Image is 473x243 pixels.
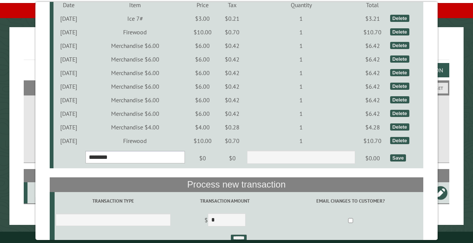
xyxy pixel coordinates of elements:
td: $6.00 [186,107,219,120]
td: $ [172,210,278,231]
div: Delete [390,28,409,35]
div: Delete [390,55,409,63]
td: [DATE] [53,120,84,134]
td: Merchandise $6.00 [84,107,186,120]
td: $6.42 [356,107,389,120]
td: [DATE] [53,80,84,93]
td: [DATE] [53,134,84,148]
td: 1 [246,12,356,25]
td: $0.42 [219,39,246,52]
td: $6.00 [186,93,219,107]
div: Delete [390,42,409,49]
td: $6.00 [186,80,219,93]
td: $6.42 [356,80,389,93]
td: $10.00 [186,25,219,39]
td: [DATE] [53,107,84,120]
td: $0.42 [219,80,246,93]
td: $0.70 [219,25,246,39]
td: [DATE] [53,25,84,39]
td: $4.28 [356,120,389,134]
td: 1 [246,52,356,66]
h1: Reservations [24,39,449,60]
label: Transaction Type [56,197,171,205]
td: $6.00 [186,52,219,66]
td: Ice 7# [84,12,186,25]
td: $0.42 [219,107,246,120]
td: 1 [246,134,356,148]
td: [DATE] [53,12,84,25]
div: Save [390,154,406,161]
td: $6.42 [356,52,389,66]
td: Merchandise $6.00 [84,39,186,52]
h2: Filters [24,80,449,95]
div: Delete [390,123,409,131]
td: [DATE] [53,66,84,80]
td: $0.42 [219,93,246,107]
td: $6.42 [356,66,389,80]
td: $0.00 [356,148,389,169]
td: Firewood [84,25,186,39]
td: $6.42 [356,39,389,52]
td: $0.28 [219,120,246,134]
td: $0.21 [219,12,246,25]
td: $3.00 [186,12,219,25]
td: Merchandise $6.00 [84,52,186,66]
td: 1 [246,120,356,134]
td: $6.00 [186,39,219,52]
th: Process new transaction [50,177,423,192]
label: Transaction Amount [173,197,277,205]
div: CampStore [31,189,90,197]
td: $10.70 [356,134,389,148]
td: $10.00 [186,134,219,148]
label: Email changes to customer? [279,197,422,205]
td: $0.70 [219,134,246,148]
td: 1 [246,80,356,93]
td: 1 [246,107,356,120]
td: $0 [219,148,246,169]
div: Delete [390,69,409,76]
td: Merchandise $6.00 [84,80,186,93]
td: $0.42 [219,52,246,66]
div: Delete [390,83,409,90]
td: $6.00 [186,66,219,80]
td: $0 [186,148,219,169]
div: Delete [390,110,409,117]
td: $0.42 [219,66,246,80]
td: $10.70 [356,25,389,39]
td: $4.00 [186,120,219,134]
td: [DATE] [53,39,84,52]
td: 1 [246,25,356,39]
td: 1 [246,39,356,52]
td: 1 [246,66,356,80]
div: Delete [390,137,409,144]
div: Delete [390,96,409,103]
td: Merchandise $6.00 [84,93,186,107]
td: Firewood [84,134,186,148]
td: Merchandise $6.00 [84,66,186,80]
td: $3.21 [356,12,389,25]
div: Delete [390,15,409,22]
td: Merchandise $4.00 [84,120,186,134]
td: $6.42 [356,93,389,107]
td: 1 [246,93,356,107]
th: Site [27,169,91,182]
td: [DATE] [53,52,84,66]
td: [DATE] [53,93,84,107]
